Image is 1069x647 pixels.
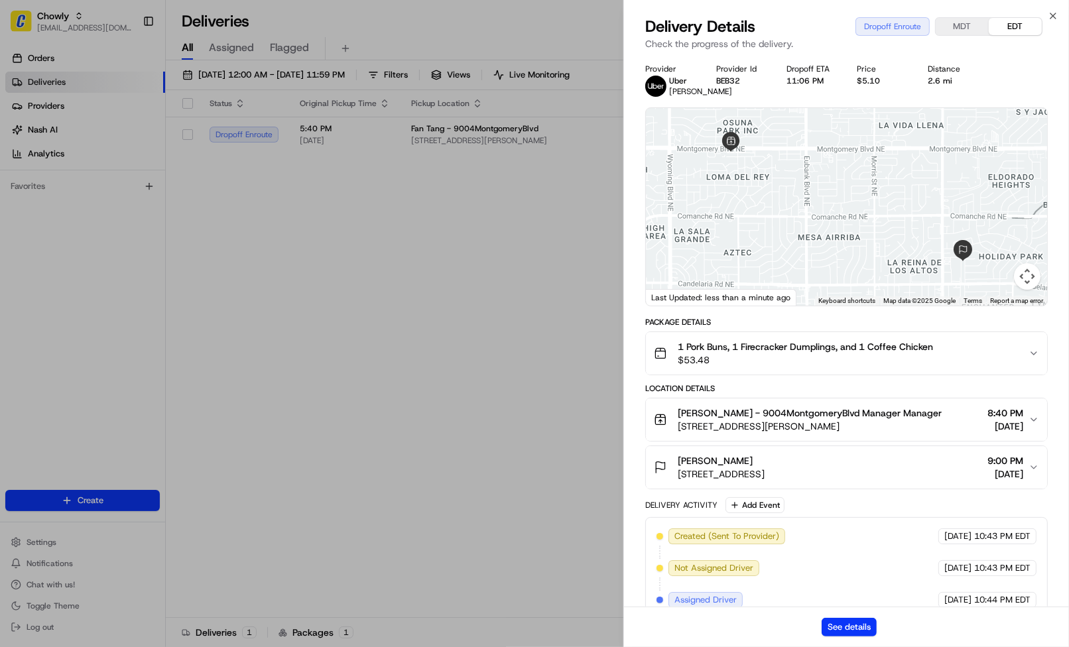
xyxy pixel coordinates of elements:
span: Map data ©2025 Google [883,297,956,304]
span: Knowledge Base [27,192,101,206]
span: Pylon [132,225,160,235]
button: [PERSON_NAME][STREET_ADDRESS]9:00 PM[DATE] [646,446,1047,489]
button: Add Event [725,497,785,513]
span: 9:00 PM [987,454,1023,467]
img: 1736555255976-a54dd68f-1ca7-489b-9aae-adbdc363a1c4 [13,127,37,150]
span: Created (Sent To Provider) [674,530,779,542]
div: Provider [645,64,694,74]
span: [STREET_ADDRESS][PERSON_NAME] [678,420,942,433]
button: BEB32 [716,76,740,86]
div: Distance [928,64,977,74]
div: Start new chat [45,127,218,140]
div: $5.10 [857,76,907,86]
img: uber-new-logo.jpeg [645,76,666,97]
button: Keyboard shortcuts [818,296,875,306]
span: [STREET_ADDRESS] [678,467,765,481]
a: 📗Knowledge Base [8,187,107,211]
div: 2.6 mi [928,76,977,86]
img: Google [649,288,693,306]
span: Not Assigned Driver [674,562,753,574]
span: [DATE] [944,530,972,542]
span: API Documentation [125,192,213,206]
span: 10:44 PM EDT [974,594,1031,606]
button: MDT [936,18,989,35]
a: Report a map error [990,297,1043,304]
p: Welcome 👋 [13,53,241,74]
span: Delivery Details [645,16,755,37]
span: 1 Pork Buns, 1 Firecracker Dumplings, and 1 Coffee Chicken [678,340,933,353]
div: We're available if you need us! [45,140,168,150]
div: Price [857,64,907,74]
img: Nash [13,13,40,40]
span: 8:40 PM [987,406,1023,420]
span: [PERSON_NAME] - 9004MontgomeryBlvd Manager Manager [678,406,942,420]
a: Terms [964,297,982,304]
a: Open this area in Google Maps (opens a new window) [649,288,693,306]
span: $53.48 [678,353,933,367]
span: 10:43 PM EDT [974,562,1031,574]
button: EDT [989,18,1042,35]
span: [DATE] [944,594,972,606]
input: Clear [34,86,219,99]
span: [DATE] [944,562,972,574]
span: [DATE] [987,467,1023,481]
div: Package Details [645,317,1048,327]
span: [DATE] [987,420,1023,433]
div: 11:06 PM [786,76,836,86]
div: Dropoff ETA [786,64,836,74]
a: Powered byPylon [94,224,160,235]
span: Assigned Driver [674,594,737,606]
a: 💻API Documentation [107,187,218,211]
span: 10:43 PM EDT [974,530,1031,542]
p: Check the progress of the delivery. [645,37,1048,50]
button: Map camera controls [1014,263,1040,290]
button: Start new chat [225,131,241,147]
div: Location Details [645,383,1048,394]
div: Provider Id [716,64,765,74]
button: 1 Pork Buns, 1 Firecracker Dumplings, and 1 Coffee Chicken$53.48 [646,332,1047,375]
div: Last Updated: less than a minute ago [646,289,796,306]
div: 📗 [13,194,24,204]
span: [PERSON_NAME] [678,454,753,467]
div: Delivery Activity [645,500,718,510]
span: [PERSON_NAME] [669,86,732,97]
button: [PERSON_NAME] - 9004MontgomeryBlvd Manager Manager[STREET_ADDRESS][PERSON_NAME]8:40 PM[DATE] [646,398,1047,441]
div: 💻 [112,194,123,204]
button: See details [822,618,877,636]
span: Uber [669,76,687,86]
